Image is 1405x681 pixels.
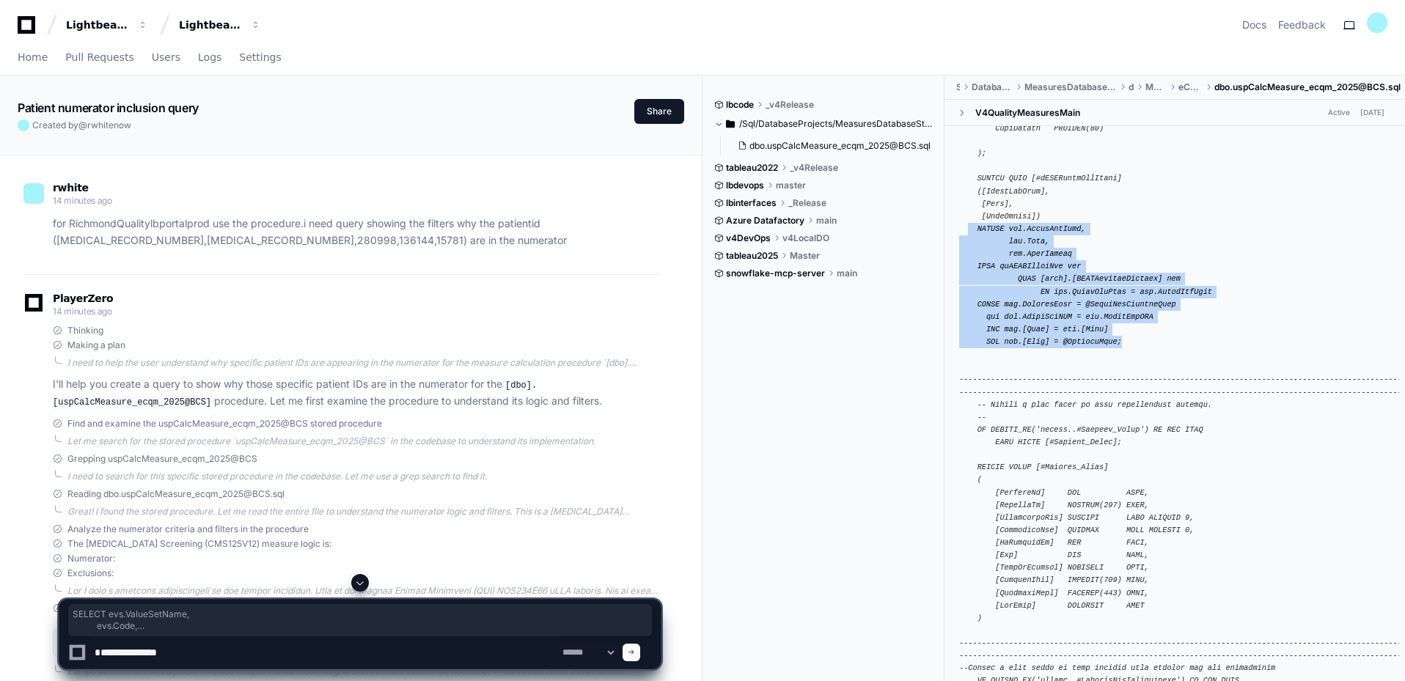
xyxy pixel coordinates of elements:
span: eCQM2025 [1178,81,1203,93]
span: Numerator: [67,553,115,564]
span: MeasuresDatabaseStoredProcedures [1024,81,1117,93]
span: Users [152,53,180,62]
span: 14 minutes ago [53,306,112,317]
p: for RichmondQualitylbportalprod use the procedure . i need query showing the filters why the pati... [53,216,661,249]
span: Sql [956,81,960,93]
span: main [816,215,837,227]
span: dbo [1129,81,1134,93]
p: I'll help you create a query to show why those specific patient IDs are in the numerator for the ... [53,376,661,411]
span: lbdevops [726,180,764,191]
span: /Sql/DatabaseProjects/MeasuresDatabaseStoredProcedures/dbo/Measures/eCQM2025 [739,118,933,130]
span: master [776,180,806,191]
span: lbinterfaces [726,197,777,209]
a: Users [152,41,180,75]
span: lbcode [726,99,754,111]
span: v4LocalDO [782,232,829,244]
span: PlayerZero [53,294,113,303]
a: Logs [198,41,221,75]
div: I need to search for this specific stored procedure in the codebase. Let me use a grep search to ... [67,471,661,482]
span: Find and examine the uspCalcMeasure_ecqm_2025@BCS stored procedure [67,418,382,430]
span: _Release [788,197,826,209]
span: Making a plan [67,339,125,351]
div: V4QualityMeasuresMain [975,107,1080,119]
div: Lightbeam Health Solutions [179,18,242,32]
button: Lightbeam Health Solutions [173,12,267,38]
span: snowflake-mcp-server [726,268,825,279]
span: tableau2025 [726,250,778,262]
div: Lightbeam Health [66,18,129,32]
span: rwhite [87,119,114,130]
a: Pull Requests [65,41,133,75]
span: dbo.uspCalcMeasure_ecqm_2025@BCS.sql [1214,81,1401,93]
span: Logs [198,53,221,62]
span: Grepping uspCalcMeasure_ecqm_2025@BCS [67,453,257,465]
span: Created by [32,119,131,131]
span: Active [1324,106,1354,119]
span: main [837,268,857,279]
span: The [MEDICAL_DATA] Screening (CMS125V12) measure logic is: [67,538,331,550]
button: Lightbeam Health [60,12,154,38]
span: now [114,119,131,130]
span: Settings [239,53,281,62]
span: Thinking [67,325,103,336]
span: rwhite [53,182,89,194]
button: Feedback [1278,18,1326,32]
div: [DATE] [1360,107,1384,118]
span: tableau2022 [726,162,778,174]
button: /Sql/DatabaseProjects/MeasuresDatabaseStoredProcedures/dbo/Measures/eCQM2025 [714,112,933,136]
span: _v4Release [766,99,814,111]
span: Exclusions: [67,567,114,579]
div: I need to help the user understand why specific patient IDs are appearing in the numerator for th... [67,357,661,369]
span: Azure Datafactory [726,215,804,227]
a: Settings [239,41,281,75]
div: Let me search for the stored procedure `uspCalcMeasure_ecqm_2025@BCS` in the codebase to understa... [67,435,661,447]
svg: Directory [726,115,735,133]
div: Great! I found the stored procedure. Let me read the entire file to understand the numerator logi... [67,506,661,518]
button: Share [634,99,684,124]
span: _v4Release [790,162,838,174]
span: DatabaseProjects [972,81,1013,93]
span: dbo.uspCalcMeasure_ecqm_2025@BCS.sql [749,140,931,152]
a: Home [18,41,48,75]
span: Home [18,53,48,62]
span: Pull Requests [65,53,133,62]
span: Analyze the numerator criteria and filters in the procedure [67,523,309,535]
button: dbo.uspCalcMeasure_ecqm_2025@BCS.sql [732,136,931,156]
span: Measures [1145,81,1167,93]
span: SELECT evs.ValueSetName, evs.Code, evs.CodeSystem FROM vwECQMValueSet evs JOIN [edwr].[ECQMMeasur... [73,608,648,632]
span: Reading dbo.uspCalcMeasure_ecqm_2025@BCS.sql [67,488,285,500]
span: @ [78,119,87,130]
app-text-character-animate: Patient numerator inclusion query [18,100,199,115]
a: Docs [1242,18,1266,32]
span: v4DevOps [726,232,771,244]
span: 14 minutes ago [53,195,112,206]
span: Master [790,250,820,262]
